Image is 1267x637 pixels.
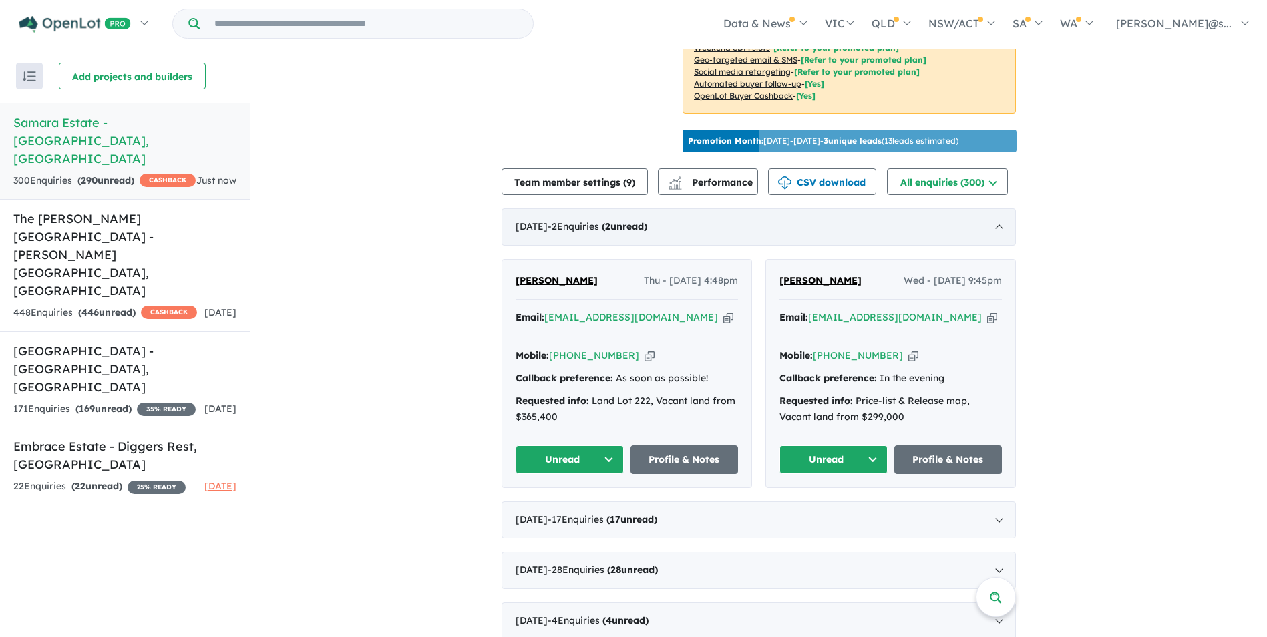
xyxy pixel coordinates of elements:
span: [PERSON_NAME] [779,274,862,286]
img: download icon [778,176,791,190]
div: Land Lot 222, Vacant land from $365,400 [516,393,738,425]
div: [DATE] [502,552,1016,589]
span: CASHBACK [140,174,196,187]
strong: ( unread) [602,614,649,626]
h5: Embrace Estate - Diggers Rest , [GEOGRAPHIC_DATA] [13,437,236,473]
input: Try estate name, suburb, builder or developer [202,9,530,38]
button: CSV download [768,168,876,195]
span: 28 [610,564,621,576]
button: Copy [987,310,997,325]
strong: ( unread) [77,174,134,186]
span: Performance [671,176,753,188]
a: Profile & Notes [630,445,739,474]
span: [DATE] [204,480,236,492]
strong: ( unread) [75,403,132,415]
div: 300 Enquir ies [13,173,196,189]
button: Unread [779,445,888,474]
u: OpenLot Buyer Cashback [694,91,793,101]
span: 169 [79,403,95,415]
span: - 17 Enquir ies [548,513,657,525]
span: 2 [605,220,610,232]
span: 25 % READY [128,481,186,494]
button: All enquiries (300) [887,168,1008,195]
a: [PERSON_NAME] [516,273,598,289]
span: [DATE] [204,403,236,415]
strong: ( unread) [78,306,136,318]
div: 22 Enquir ies [13,479,186,495]
span: 22 [75,480,85,492]
span: [PERSON_NAME]@s... [1116,17,1232,30]
strong: Requested info: [516,395,589,407]
button: Add projects and builders [59,63,206,89]
span: 35 % READY [137,403,196,416]
u: Social media retargeting [694,67,791,77]
strong: Mobile: [516,349,549,361]
span: Just now [196,174,236,186]
h5: Samara Estate - [GEOGRAPHIC_DATA] , [GEOGRAPHIC_DATA] [13,114,236,168]
span: 9 [626,176,632,188]
span: [Refer to your promoted plan] [794,67,920,77]
span: [PERSON_NAME] [516,274,598,286]
div: [DATE] [502,501,1016,539]
b: Promotion Month: [688,136,763,146]
span: [Refer to your promoted plan] [801,55,926,65]
button: Performance [658,168,758,195]
span: [Yes] [805,79,824,89]
a: [PHONE_NUMBER] [813,349,903,361]
div: 171 Enquir ies [13,401,196,417]
strong: ( unread) [602,220,647,232]
a: [PHONE_NUMBER] [549,349,639,361]
h5: [GEOGRAPHIC_DATA] - [GEOGRAPHIC_DATA] , [GEOGRAPHIC_DATA] [13,342,236,396]
p: [DATE] - [DATE] - ( 13 leads estimated) [688,135,958,147]
span: - 4 Enquir ies [548,614,649,626]
u: Automated buyer follow-up [694,79,801,89]
strong: ( unread) [71,480,122,492]
div: In the evening [779,371,1002,387]
div: [DATE] [502,208,1016,246]
strong: Callback preference: [779,372,877,384]
div: 448 Enquir ies [13,305,197,321]
button: Team member settings (9) [502,168,648,195]
span: CASHBACK [141,306,197,319]
strong: Callback preference: [516,372,613,384]
a: [EMAIL_ADDRESS][DOMAIN_NAME] [808,311,982,323]
span: [Yes] [796,91,816,101]
span: Thu - [DATE] 4:48pm [644,273,738,289]
strong: ( unread) [606,513,657,525]
strong: Mobile: [779,349,813,361]
button: Copy [645,349,655,363]
img: bar-chart.svg [669,181,682,190]
strong: Email: [779,311,808,323]
u: Geo-targeted email & SMS [694,55,797,65]
span: 446 [81,306,99,318]
a: [PERSON_NAME] [779,273,862,289]
strong: Requested info: [779,395,853,407]
img: line-chart.svg [669,176,681,184]
h5: The [PERSON_NAME][GEOGRAPHIC_DATA] - [PERSON_NAME][GEOGRAPHIC_DATA] , [GEOGRAPHIC_DATA] [13,210,236,300]
b: 3 unique leads [824,136,882,146]
strong: ( unread) [607,564,658,576]
a: [EMAIL_ADDRESS][DOMAIN_NAME] [544,311,718,323]
div: As soon as possible! [516,371,738,387]
span: 17 [610,513,620,525]
span: - 28 Enquir ies [548,564,658,576]
img: sort.svg [23,71,36,81]
img: Openlot PRO Logo White [19,16,131,33]
button: Unread [516,445,624,474]
span: Wed - [DATE] 9:45pm [904,273,1002,289]
strong: Email: [516,311,544,323]
button: Copy [908,349,918,363]
button: Copy [723,310,733,325]
span: 290 [81,174,98,186]
span: [DATE] [204,306,236,318]
span: 4 [606,614,612,626]
span: - 2 Enquir ies [548,220,647,232]
a: Profile & Notes [894,445,1003,474]
div: Price-list & Release map, Vacant land from $299,000 [779,393,1002,425]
